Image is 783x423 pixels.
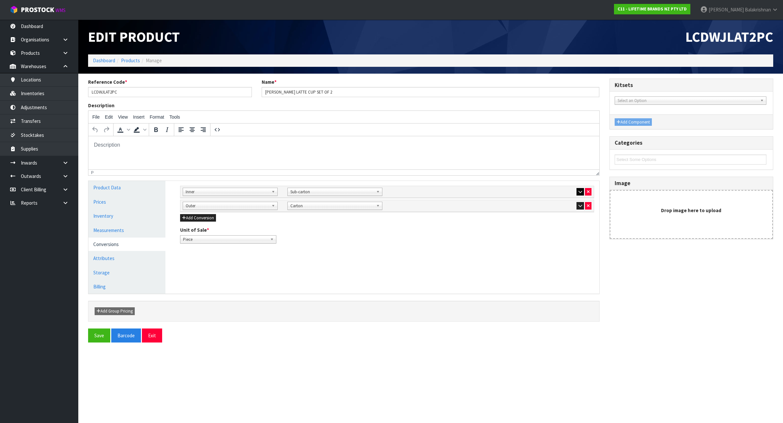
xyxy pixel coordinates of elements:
[88,266,165,279] a: Storage
[150,114,164,120] span: Format
[709,7,744,13] span: [PERSON_NAME]
[685,28,773,46] span: LCDWJLAT2PC
[88,136,599,169] iframe: Rich Text Area. Press ALT-0 for help.
[88,224,165,237] a: Measurements
[142,328,162,343] button: Exit
[618,97,758,105] span: Select an Option
[88,328,110,343] button: Save
[101,124,112,135] button: Redo
[615,180,768,186] h3: Image
[111,328,141,343] button: Barcode
[21,6,54,14] span: ProStock
[618,6,687,12] strong: C11 - LIFETIME BRANDS NZ PTY LTD
[118,114,128,120] span: View
[262,79,277,85] label: Name
[93,57,115,64] a: Dashboard
[186,188,269,196] span: Inner
[121,57,140,64] a: Products
[180,226,209,233] label: Unit of Sale
[105,114,113,120] span: Edit
[115,124,131,135] div: Text color
[150,124,161,135] button: Bold
[90,124,101,135] button: Undo
[131,124,147,135] div: Background color
[88,79,127,85] label: Reference Code
[176,124,187,135] button: Align left
[161,124,173,135] button: Italic
[594,170,599,175] div: Resize
[180,214,216,222] button: Add Conversion
[614,4,690,14] a: C11 - LIFETIME BRANDS NZ PTY LTD
[88,280,165,293] a: Billing
[262,87,599,97] input: Name
[95,307,135,315] button: Add Group Pricing
[88,238,165,251] a: Conversions
[133,114,145,120] span: Insert
[186,202,269,210] span: Outer
[88,102,115,109] label: Description
[615,118,652,126] button: Add Component
[55,7,66,13] small: WMS
[187,124,198,135] button: Align center
[290,202,374,210] span: Carton
[615,140,768,146] h3: Categories
[290,188,374,196] span: Sub-carton
[91,170,94,175] div: p
[169,114,180,120] span: Tools
[212,124,223,135] button: Source code
[146,57,162,64] span: Manage
[88,181,165,194] a: Product Data
[10,6,18,14] img: cube-alt.png
[198,124,209,135] button: Align right
[661,207,721,213] strong: Drop image here to upload
[92,114,100,120] span: File
[88,28,180,46] span: Edit Product
[88,87,252,97] input: Reference Code
[615,82,768,88] h3: Kitsets
[88,209,165,223] a: Inventory
[745,7,771,13] span: Balakrishnan
[88,195,165,209] a: Prices
[88,252,165,265] a: Attributes
[183,236,268,243] span: Piece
